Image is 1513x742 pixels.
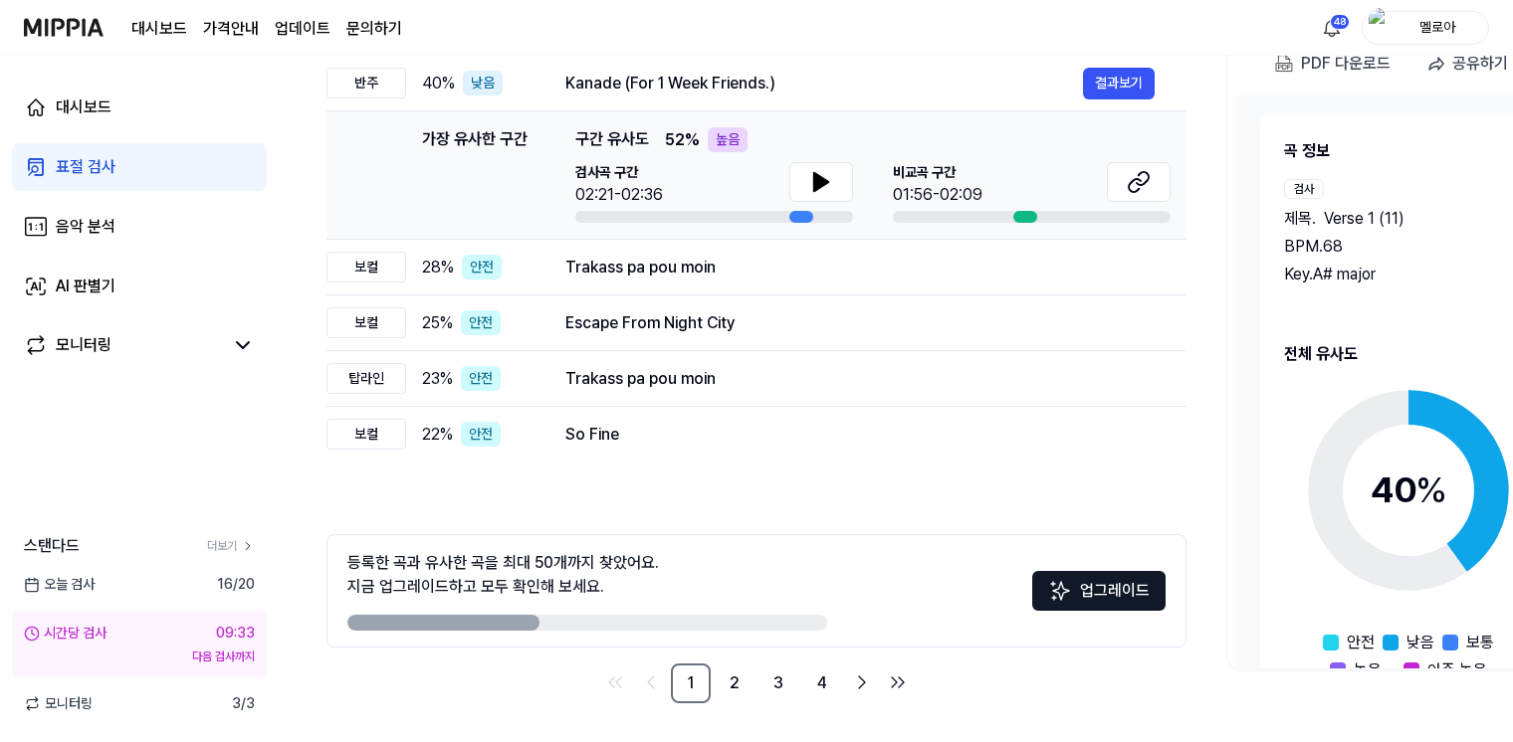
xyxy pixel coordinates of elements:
[1284,179,1324,199] div: 검사
[422,127,528,223] div: 가장 유사한 구간
[1427,658,1487,682] span: 아주 높음
[599,666,631,698] a: Go to first page
[1271,44,1395,84] button: PDF 다운로드
[1362,11,1489,45] button: profile멜로아
[1369,8,1393,48] img: profile
[422,423,453,447] span: 22 %
[56,95,111,119] div: 대시보드
[422,72,455,95] span: 40 %
[708,127,748,152] div: 높음
[1284,207,1316,231] span: 제목 .
[565,311,1155,335] div: Escape From Night City
[575,162,663,183] span: 검사곡 구간
[1452,51,1508,77] div: 공유하기
[1347,631,1375,654] span: 안전
[1371,464,1447,517] div: 40
[1324,207,1405,231] span: Verse 1 (11)
[207,537,255,555] a: 더보기
[346,17,402,41] a: 문의하기
[422,311,453,335] span: 25 %
[1083,68,1155,99] button: 결과보기
[1399,16,1476,38] div: 멜로아
[1320,16,1344,40] img: 알림
[217,574,255,595] span: 16 / 20
[24,574,95,595] span: 오늘 검사
[1301,51,1391,77] div: PDF 다운로드
[203,17,259,41] button: 가격안내
[422,256,454,279] span: 28 %
[56,275,115,298] div: AI 판별기
[462,255,502,279] div: 안전
[24,693,93,714] span: 모니터링
[665,128,700,152] span: 52 %
[12,203,267,251] a: 음악 분석
[422,367,453,391] span: 23 %
[24,333,223,357] a: 모니터링
[671,663,711,703] a: 1
[1406,631,1434,654] span: 낮음
[1415,468,1447,511] span: %
[24,648,255,665] div: 다음 검사까지
[1032,588,1166,607] a: Sparkles업그레이드
[461,422,501,447] div: 안전
[56,155,115,179] div: 표절 검사
[1354,658,1382,682] span: 높음
[131,17,187,41] a: 대시보드
[461,366,501,391] div: 안전
[565,256,1155,279] div: Trakass pa pou moin
[275,17,330,41] a: 업데이트
[12,263,267,310] a: AI 판별기
[715,663,755,703] a: 2
[1466,631,1494,654] span: 보통
[758,663,798,703] a: 3
[326,419,406,450] div: 보컬
[56,333,111,357] div: 모니터링
[232,693,255,714] span: 3 / 3
[575,183,663,207] div: 02:21-02:36
[635,666,667,698] a: Go to previous page
[347,551,659,599] div: 등록한 곡과 유사한 곡을 최대 50개까지 찾았어요. 지금 업그레이드하고 모두 확인해 보세요.
[893,162,982,183] span: 비교곡 구간
[24,534,80,558] span: 스탠다드
[1275,55,1293,73] img: PDF Download
[893,183,982,207] div: 01:56-02:09
[326,363,406,394] div: 탑라인
[1048,579,1072,603] img: Sparkles
[12,84,267,131] a: 대시보드
[216,623,255,644] div: 09:33
[326,252,406,282] div: 보컬
[326,68,406,98] div: 반주
[326,307,406,338] div: 보컬
[575,127,649,152] span: 구간 유사도
[565,367,1155,391] div: Trakass pa pou moin
[565,423,1155,447] div: So Fine
[846,666,878,698] a: Go to next page
[882,666,914,698] a: Go to last page
[12,143,267,191] a: 표절 검사
[24,623,107,644] div: 시간당 검사
[1032,571,1166,611] button: 업그레이드
[326,663,1187,703] nav: pagination
[461,310,501,335] div: 안전
[565,72,1083,95] div: Kanade (For 1 Week Friends.)
[1330,14,1350,30] div: 48
[1316,12,1348,44] button: 알림48
[56,215,115,239] div: 음악 분석
[463,71,503,95] div: 낮음
[802,663,842,703] a: 4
